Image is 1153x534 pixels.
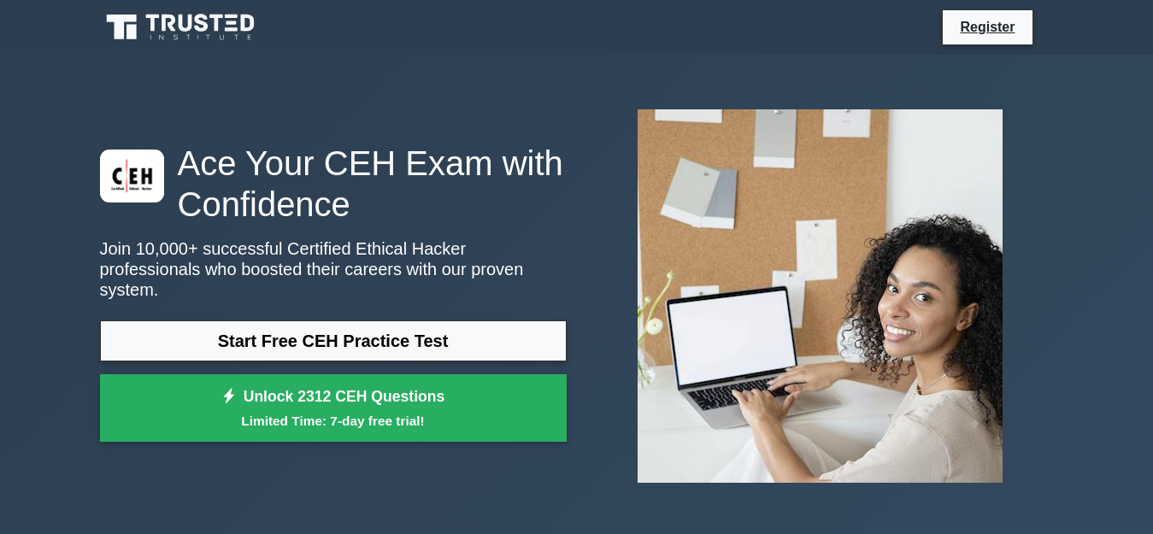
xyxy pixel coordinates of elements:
[121,411,545,431] small: Limited Time: 7-day free trial!
[100,238,567,300] p: Join 10,000+ successful Certified Ethical Hacker professionals who boosted their careers with our...
[950,16,1025,38] a: Register
[100,320,567,361] a: Start Free CEH Practice Test
[100,374,567,443] a: Unlock 2312 CEH QuestionsLimited Time: 7-day free trial!
[100,143,567,225] h1: Ace Your CEH Exam with Confidence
